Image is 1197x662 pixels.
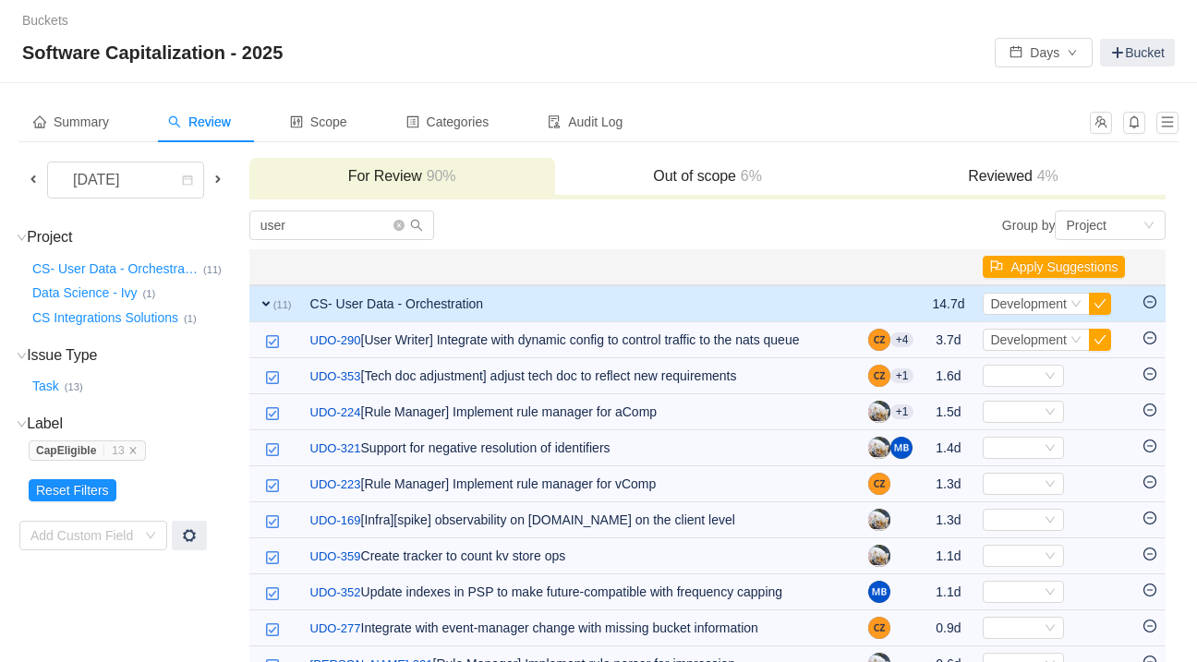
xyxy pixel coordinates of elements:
[33,114,109,129] span: Summary
[128,446,138,455] i: icon: close
[143,288,156,299] small: (1)
[923,502,973,538] td: 1.3d
[1045,586,1056,599] i: icon: down
[112,444,124,457] span: 13
[868,581,890,603] img: MB
[17,351,27,361] i: icon: down
[265,622,280,637] img: 10318
[1089,329,1111,351] button: icon: check
[1143,403,1156,416] i: icon: minus-circle
[1033,168,1058,184] span: 4%
[310,439,361,458] a: UDO-321
[301,502,859,538] td: [Infra][spike] observability on [DOMAIN_NAME] on the client level
[923,538,973,574] td: 1.1d
[868,473,890,495] img: CZ
[203,264,222,275] small: (11)
[265,370,280,385] img: 10318
[564,167,852,186] h3: Out of scope
[301,394,859,430] td: [Rule Manager] Implement rule manager for aComp
[1143,475,1156,488] i: icon: minus-circle
[29,228,248,247] h3: Project
[1143,548,1156,560] i: icon: minus-circle
[310,512,361,530] a: UDO-169
[890,368,914,383] aui-badge: +1
[983,256,1125,278] button: icon: flagApply Suggestions
[868,365,890,387] img: CZ
[1045,370,1056,383] i: icon: down
[22,13,68,28] a: Buckets
[290,114,347,129] span: Scope
[182,175,193,187] i: icon: calendar
[890,404,914,419] aui-badge: +1
[1045,514,1056,527] i: icon: down
[890,332,914,347] aui-badge: +4
[406,115,419,128] i: icon: profile
[310,620,361,638] a: UDO-277
[923,466,973,502] td: 1.3d
[249,211,434,240] input: Search
[265,586,280,601] img: 10318
[1090,112,1112,134] button: icon: team
[868,329,890,351] img: CZ
[301,610,859,646] td: Integrate with event-manager change with missing bucket information
[1045,478,1056,491] i: icon: down
[870,167,1157,186] h3: Reviewed
[29,346,248,365] h3: Issue Type
[1143,439,1156,452] i: icon: minus-circle
[301,322,859,358] td: [User Writer] Integrate with dynamic config to control traffic to the nats queue
[1156,112,1179,134] button: icon: menu
[301,538,859,574] td: Create tracker to count kv store ops
[17,233,27,243] i: icon: down
[1070,298,1082,311] i: icon: down
[310,548,361,566] a: UDO-359
[1045,622,1056,635] i: icon: down
[1066,211,1106,239] div: Project
[29,279,143,308] button: Data Science - Ivy
[1045,406,1056,419] i: icon: down
[406,114,490,129] span: Categories
[868,509,890,531] img: HY
[36,444,96,457] strong: CapEligible
[1143,367,1156,380] i: icon: minus-circle
[29,415,248,433] h3: Label
[33,115,46,128] i: icon: home
[1143,584,1156,596] i: icon: minus-circle
[310,403,361,422] a: UDO-224
[1143,331,1156,344] i: icon: minus-circle
[65,381,83,392] small: (13)
[301,285,859,322] td: CS- User Data - Orchestration
[1143,295,1156,308] i: icon: minus-circle
[310,475,361,494] a: UDO-223
[923,610,973,646] td: 0.9d
[1143,620,1156,632] i: icon: minus-circle
[265,442,280,457] img: 10318
[923,574,973,610] td: 1.1d
[1070,334,1082,347] i: icon: down
[707,211,1166,240] div: Group by
[868,617,890,639] img: CZ
[29,479,116,501] button: Reset Filters
[990,296,1067,311] span: Development
[29,254,203,283] button: CS- User Data - Orchestra…
[265,550,280,565] img: 10318
[301,466,859,502] td: [Rule Manager] Implement rule manager for vComp
[868,401,890,423] img: HY
[410,219,423,232] i: icon: search
[868,545,890,567] img: HY
[548,115,561,128] i: icon: audit
[923,430,973,466] td: 1.4d
[736,168,762,184] span: 6%
[1045,442,1056,455] i: icon: down
[1143,512,1156,524] i: icon: minus-circle
[868,437,890,459] img: HY
[265,514,280,529] img: 10318
[990,332,1067,347] span: Development
[890,437,913,459] img: MB
[184,313,197,324] small: (1)
[17,419,27,429] i: icon: down
[310,331,361,350] a: UDO-290
[290,115,303,128] i: icon: control
[58,162,138,198] div: [DATE]
[923,394,973,430] td: 1.5d
[548,114,623,129] span: Audit Log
